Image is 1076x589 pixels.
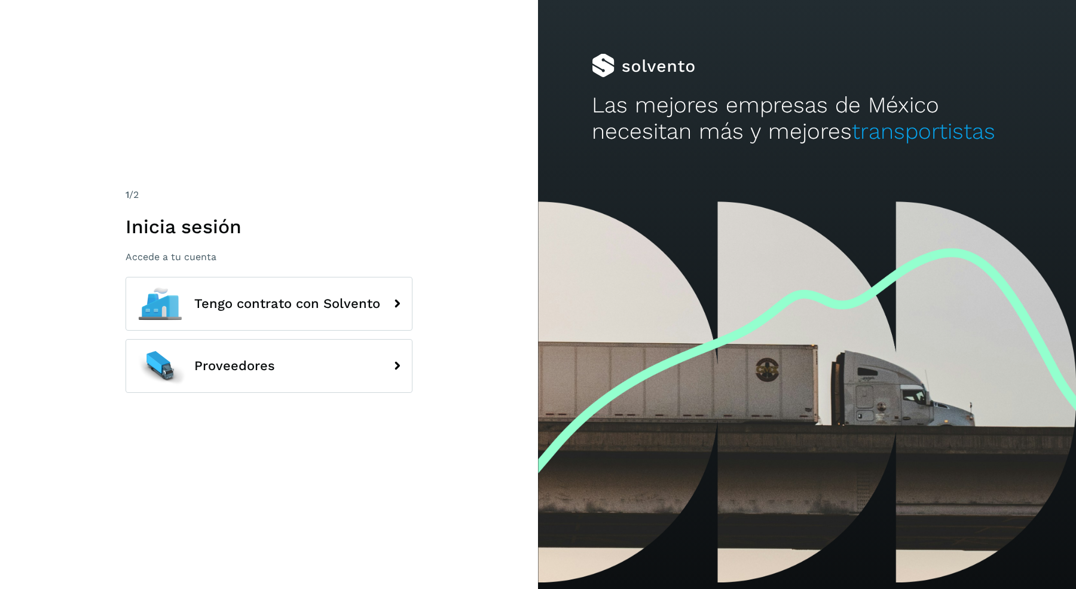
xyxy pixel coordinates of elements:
[852,118,995,144] span: transportistas
[126,339,412,393] button: Proveedores
[592,92,1022,145] h2: Las mejores empresas de México necesitan más y mejores
[126,188,412,202] div: /2
[126,251,412,263] p: Accede a tu cuenta
[194,359,275,373] span: Proveedores
[126,215,412,238] h1: Inicia sesión
[194,297,380,311] span: Tengo contrato con Solvento
[126,277,412,331] button: Tengo contrato con Solvento
[126,189,129,200] span: 1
